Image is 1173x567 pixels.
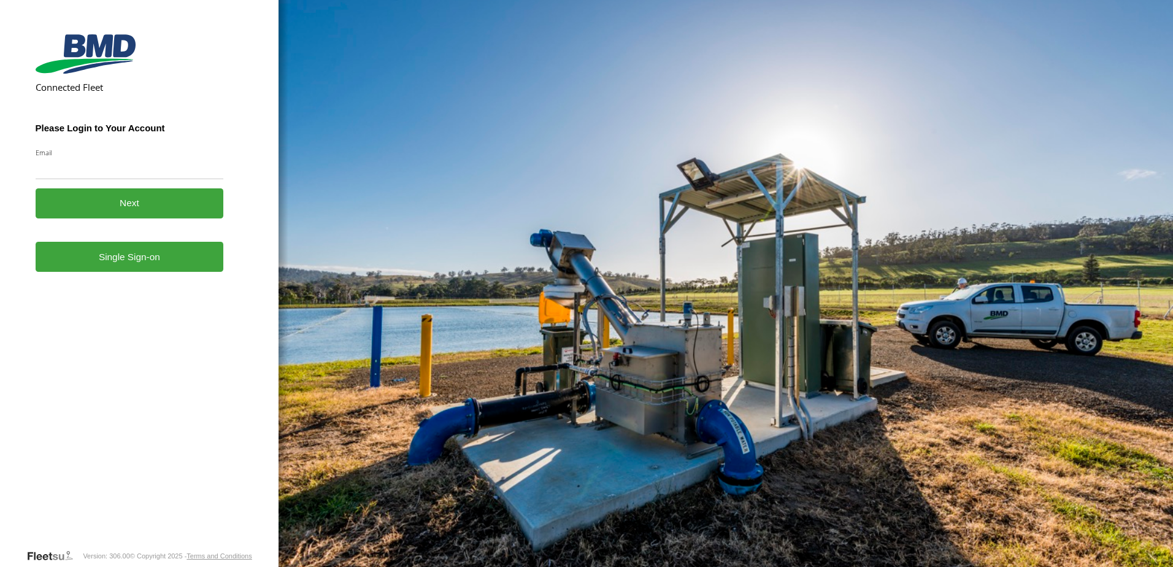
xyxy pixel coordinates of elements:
a: Terms and Conditions [187,552,252,560]
h2: Connected Fleet [36,81,224,93]
div: © Copyright 2025 - [130,552,252,560]
a: Single Sign-on [36,242,224,272]
button: Next [36,188,224,218]
div: Version: 306.00 [83,552,129,560]
img: BMD [36,34,136,74]
label: Email [36,148,224,157]
a: Visit our Website [26,550,83,562]
h3: Please Login to Your Account [36,123,224,133]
